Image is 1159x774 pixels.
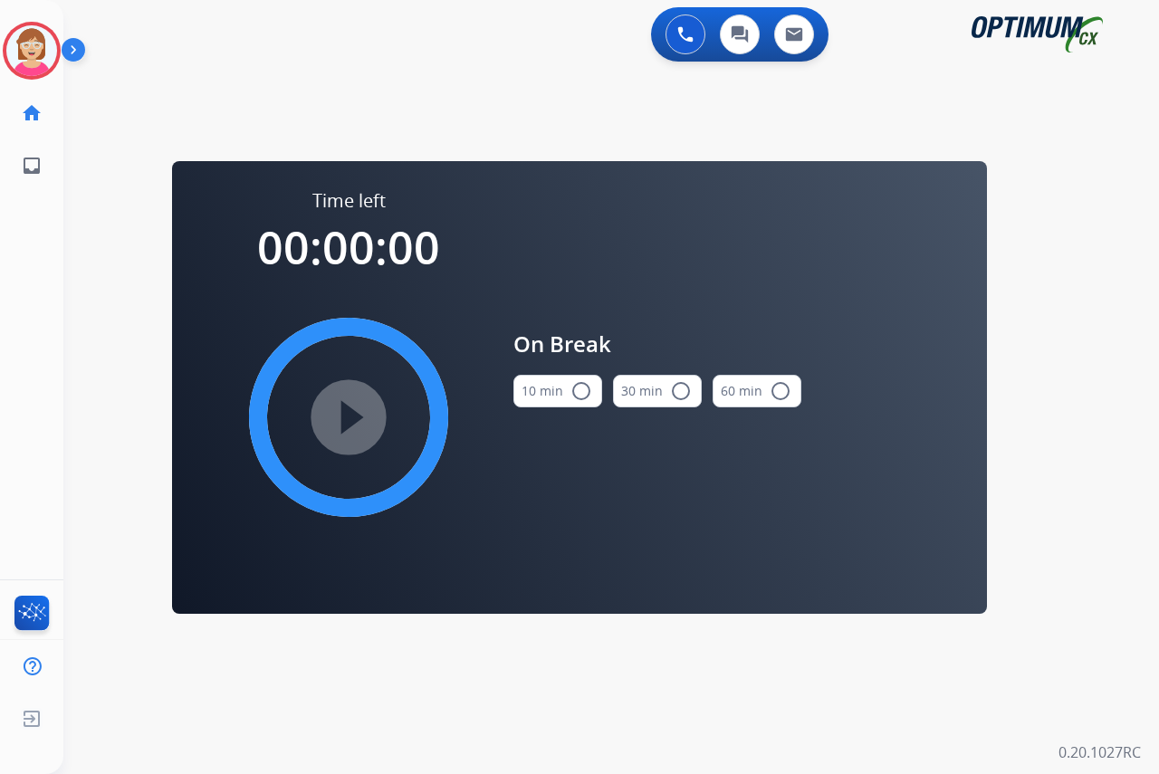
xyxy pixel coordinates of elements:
span: Time left [312,188,386,214]
mat-icon: home [21,102,43,124]
mat-icon: radio_button_unchecked [570,380,592,402]
button: 10 min [513,375,602,407]
mat-icon: radio_button_unchecked [670,380,692,402]
mat-icon: inbox [21,155,43,177]
mat-icon: radio_button_unchecked [770,380,791,402]
p: 0.20.1027RC [1058,741,1141,763]
span: On Break [513,328,801,360]
span: 00:00:00 [257,216,440,278]
button: 30 min [613,375,702,407]
button: 60 min [713,375,801,407]
img: avatar [6,25,57,76]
